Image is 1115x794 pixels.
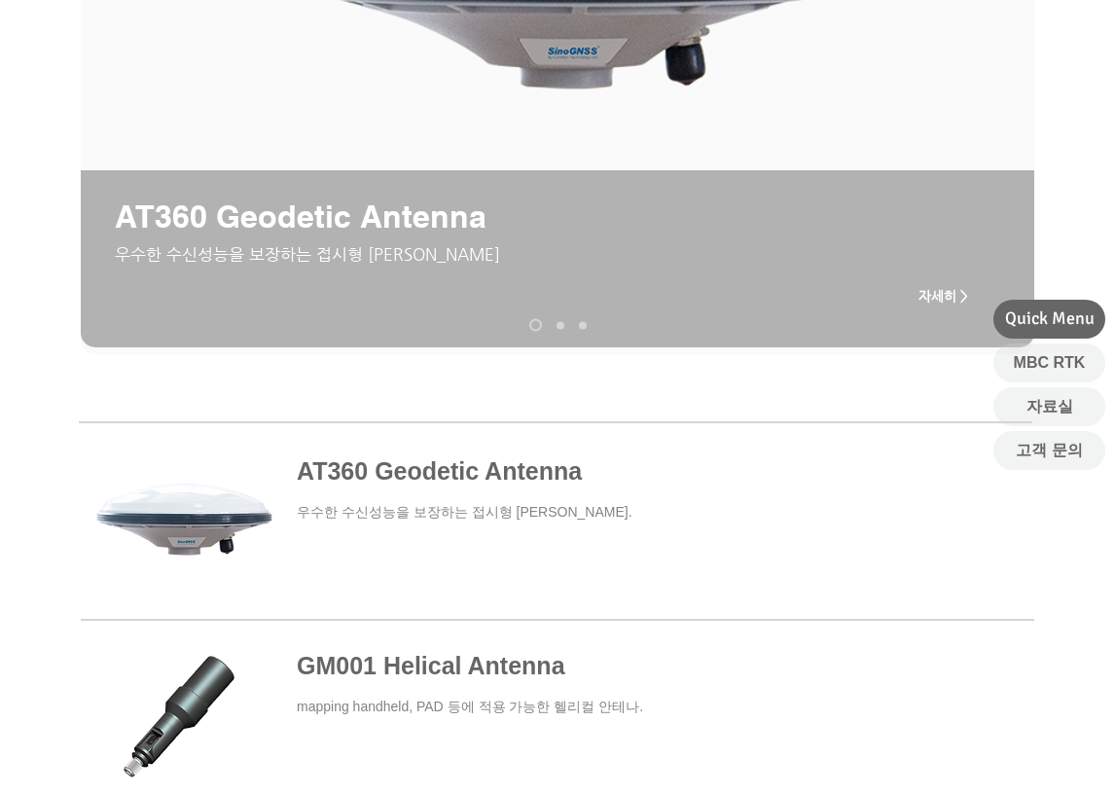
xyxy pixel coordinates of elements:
[993,300,1105,339] div: Quick Menu
[522,319,593,332] nav: 슬라이드
[993,431,1105,470] a: 고객 문의
[1016,440,1082,461] span: 고객 문의
[529,319,542,332] a: AT340 Geodetic Antenna
[115,198,486,235] span: AT360 Geodetic Antenna
[1026,396,1073,417] span: 자료실
[1014,352,1086,374] span: MBC RTK
[1005,307,1095,331] span: Quick Menu
[115,244,500,264] span: ​우수한 수신성능을 보장하는 접시형 [PERSON_NAME]
[557,321,564,329] a: AT200 Aviation Antenna
[904,276,982,315] a: 자세히 >
[993,387,1105,426] a: 자료실
[993,343,1105,382] a: MBC RTK
[891,710,1115,794] iframe: Wix Chat
[579,321,587,329] a: AT190 Helix Antenna
[918,288,968,304] span: 자세히 >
